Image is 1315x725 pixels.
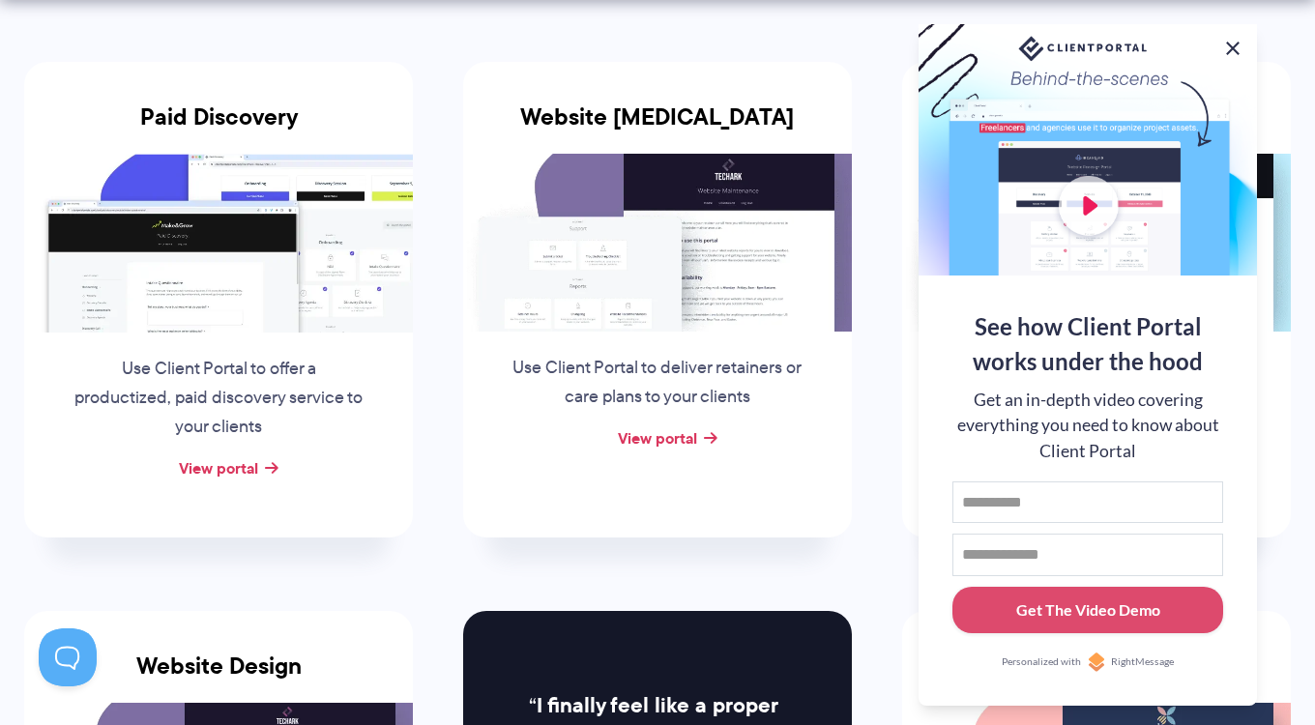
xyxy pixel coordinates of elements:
span: RightMessage [1111,654,1174,670]
div: See how Client Portal works under the hood [952,309,1223,379]
a: Personalized withRightMessage [952,652,1223,672]
h3: School and Parent [902,652,1291,703]
p: Use Client Portal to offer a productized, paid discovery service to your clients [72,355,365,442]
img: Personalized with RightMessage [1087,652,1106,672]
iframe: Toggle Customer Support [39,628,97,686]
p: Use Client Portal to deliver retainers or care plans to your clients [511,354,804,412]
h3: Website [MEDICAL_DATA] [463,103,852,154]
span: Personalized with [1002,654,1081,670]
div: Get an in-depth video covering everything you need to know about Client Portal [952,388,1223,464]
a: View portal [179,456,258,479]
h3: Paid Discovery [24,103,413,154]
a: View portal [618,426,697,449]
h3: Website Design [24,652,413,703]
div: Get The Video Demo [1016,598,1160,622]
h3: Online Course [902,103,1291,154]
button: Get The Video Demo [952,587,1223,634]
